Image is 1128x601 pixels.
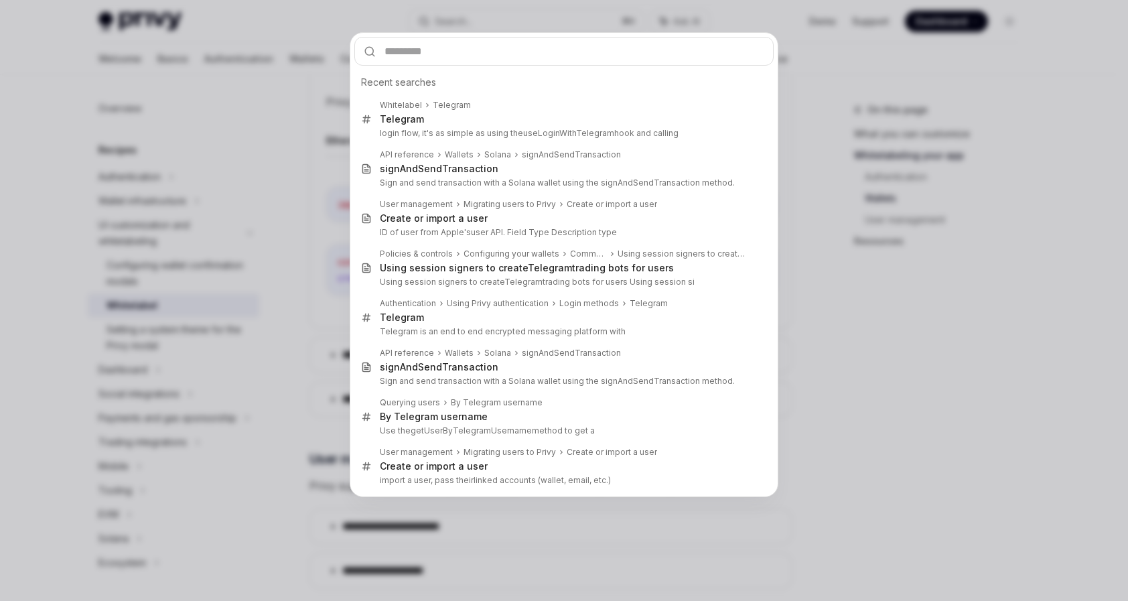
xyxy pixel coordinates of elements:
[380,277,746,287] p: Using session signers to create trading bots for users Using session si
[380,376,746,387] p: Sign and send transaction with a Solana wallet using the signAndSendTransaction method.
[522,348,621,358] div: signAndSendTransaction
[464,199,556,210] div: Migrating users to Privy
[380,312,424,323] b: Telegram
[474,475,487,485] b: link
[567,447,657,458] div: Create or import a user
[380,361,418,373] b: signAnd
[380,100,422,111] div: Whitelabel
[380,348,434,358] div: API reference
[380,397,440,408] div: Querying users
[380,326,746,337] p: Telegram is an end to end encrypted messaging platform with
[451,397,543,408] div: By Telegram username
[380,227,746,238] p: ID of user from Apple's . Field Type Description type
[464,447,556,458] div: Migrating users to Privy
[630,298,668,309] div: Telegram
[445,149,474,160] div: Wallets
[380,361,498,373] div: SendTransaction
[484,149,511,160] div: Solana
[484,348,511,358] div: Solana
[380,113,424,125] div: Telegram
[380,460,488,472] div: Create or import a user
[504,277,543,287] b: Telegram
[380,298,436,309] div: Authentication
[528,262,572,273] b: Telegram
[559,298,619,309] div: Login methods
[618,249,746,259] div: Using session signers to create Telegram trading bots for users
[471,227,503,237] b: user API
[380,149,434,160] div: API reference
[380,447,453,458] div: User management
[380,249,453,259] div: Policies & controls
[380,128,746,139] p: login flow, it's as simple as using the hook and calling
[380,163,424,174] b: signAndS
[380,199,453,210] div: User management
[567,199,657,210] div: Create or import a user
[380,425,746,436] p: Use the method to get a
[445,348,474,358] div: Wallets
[361,76,436,89] span: Recent searches
[411,425,532,436] b: getUserByTelegramUsername
[380,262,674,274] div: Using session signers to create trading bots for users
[380,163,498,175] div: endTransaction
[380,475,746,486] p: import a user, pass their ed accounts (wallet, email, etc.)
[380,411,488,423] div: By Telegram username
[570,249,607,259] div: Common use cases
[523,128,614,138] b: useLoginWithTelegram
[433,100,471,111] div: Telegram
[464,249,559,259] div: Configuring your wallets
[447,298,549,309] div: Using Privy authentication
[522,149,621,160] div: signAndSendTransaction
[380,178,746,188] p: Sign and send transaction with a Solana wallet using the signAndSendTransaction method.
[380,212,488,224] div: Create or import a user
